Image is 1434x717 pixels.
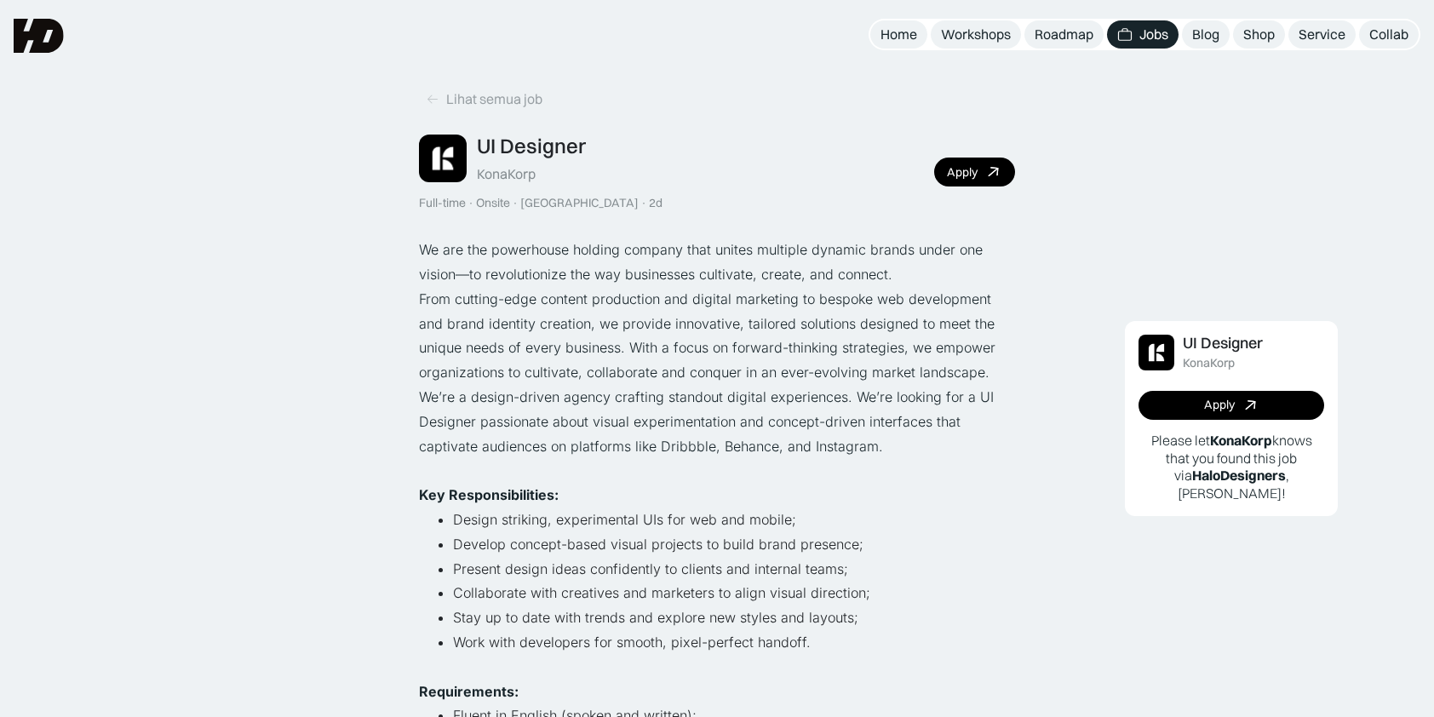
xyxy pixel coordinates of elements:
[419,385,1015,458] p: We’re a design-driven agency crafting standout digital experiences. We’re looking for a UI Design...
[1024,20,1104,49] a: Roadmap
[512,196,519,210] div: ·
[1107,20,1179,49] a: Jobs
[419,287,1015,385] p: From cutting-edge content production and digital marketing to bespoke web development and brand i...
[477,165,536,183] div: KonaKorp
[1233,20,1285,49] a: Shop
[1183,335,1263,353] div: UI Designer
[1192,26,1219,43] div: Blog
[1243,26,1275,43] div: Shop
[1139,335,1174,370] img: Job Image
[453,581,1015,605] li: Collaborate with creatives and marketers to align visual direction;
[947,165,978,180] div: Apply
[453,630,1015,655] li: Work with developers for smooth, pixel-perfect handoff.
[419,683,519,700] strong: Requirements:
[520,196,639,210] div: [GEOGRAPHIC_DATA]
[1035,26,1093,43] div: Roadmap
[880,26,917,43] div: Home
[419,486,559,503] strong: Key Responsibilities:
[870,20,927,49] a: Home
[1192,467,1286,484] b: HaloDesigners
[419,196,466,210] div: Full-time
[446,90,542,108] div: Lihat semua job
[1139,26,1168,43] div: Jobs
[419,655,1015,680] p: ‍
[453,605,1015,630] li: Stay up to date with trends and explore new styles and layouts;
[1359,20,1419,49] a: Collab
[419,135,467,182] img: Job Image
[1210,432,1272,449] b: KonaKorp
[453,557,1015,582] li: Present design ideas confidently to clients and internal teams;
[1369,26,1408,43] div: Collab
[1183,356,1235,370] div: KonaKorp
[1139,391,1324,420] a: Apply
[476,196,510,210] div: Onsite
[419,458,1015,483] p: ‍
[1204,398,1235,412] div: Apply
[934,158,1015,186] a: Apply
[419,85,549,113] a: Lihat semua job
[941,26,1011,43] div: Workshops
[453,532,1015,557] li: Develop concept-based visual projects to build brand presence;
[477,134,586,158] div: UI Designer
[640,196,647,210] div: ·
[453,508,1015,532] li: Design striking, experimental UIs for web and mobile;
[1288,20,1356,49] a: Service
[1139,432,1324,502] p: Please let knows that you found this job via , [PERSON_NAME]!
[467,196,474,210] div: ·
[649,196,663,210] div: 2d
[931,20,1021,49] a: Workshops
[1299,26,1345,43] div: Service
[1182,20,1230,49] a: Blog
[419,238,1015,287] p: We are the powerhouse holding company that unites multiple dynamic brands under one vision—to rev...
